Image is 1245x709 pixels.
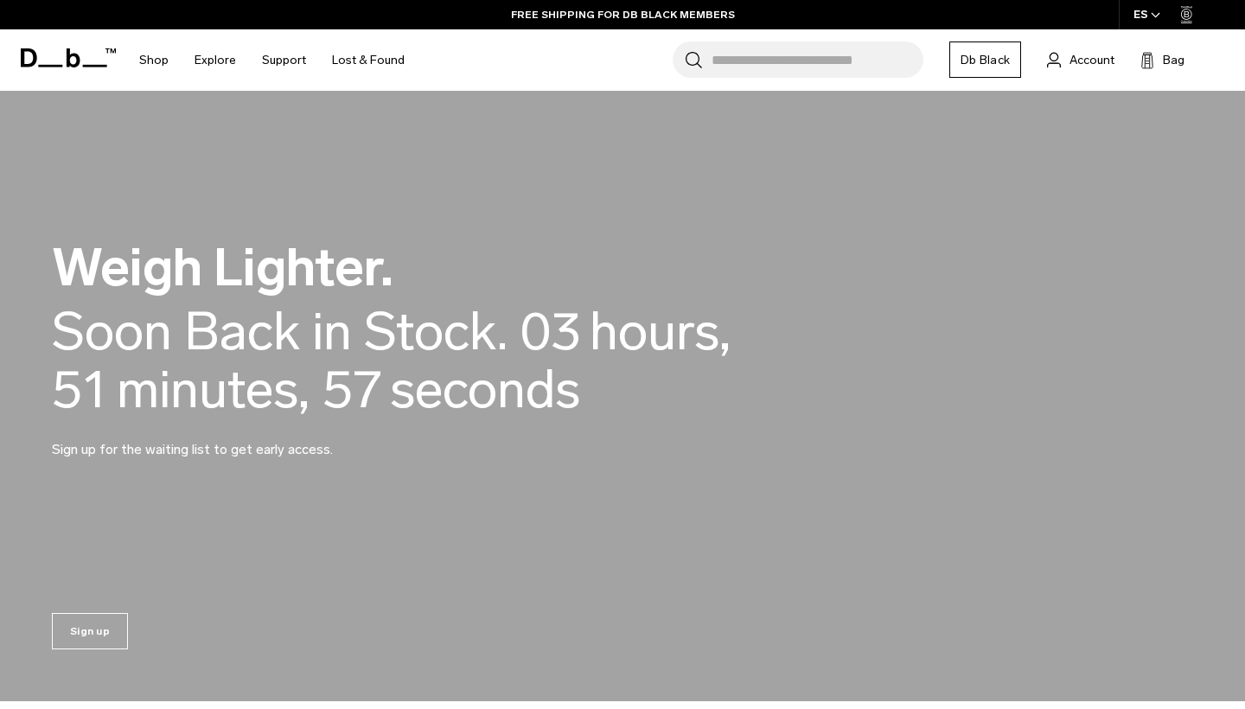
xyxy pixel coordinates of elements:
[139,29,169,91] a: Shop
[117,361,310,418] span: minutes
[949,42,1021,78] a: Db Black
[1069,51,1114,69] span: Account
[511,7,735,22] a: FREE SHIPPING FOR DB BLACK MEMBERS
[332,29,405,91] a: Lost & Found
[195,29,236,91] a: Explore
[52,241,830,294] h2: Weigh Lighter.
[1047,49,1114,70] a: Account
[52,303,508,361] div: Soon Back in Stock.
[126,29,418,91] nav: Main Navigation
[52,418,467,460] p: Sign up for the waiting list to get early access.
[298,358,310,421] span: ,
[1140,49,1184,70] button: Bag
[262,29,306,91] a: Support
[52,361,108,418] span: 51
[390,361,580,418] span: seconds
[322,361,381,418] span: 57
[520,303,581,361] span: 03
[590,303,731,361] span: hours,
[52,613,128,649] a: Sign up
[1163,51,1184,69] span: Bag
